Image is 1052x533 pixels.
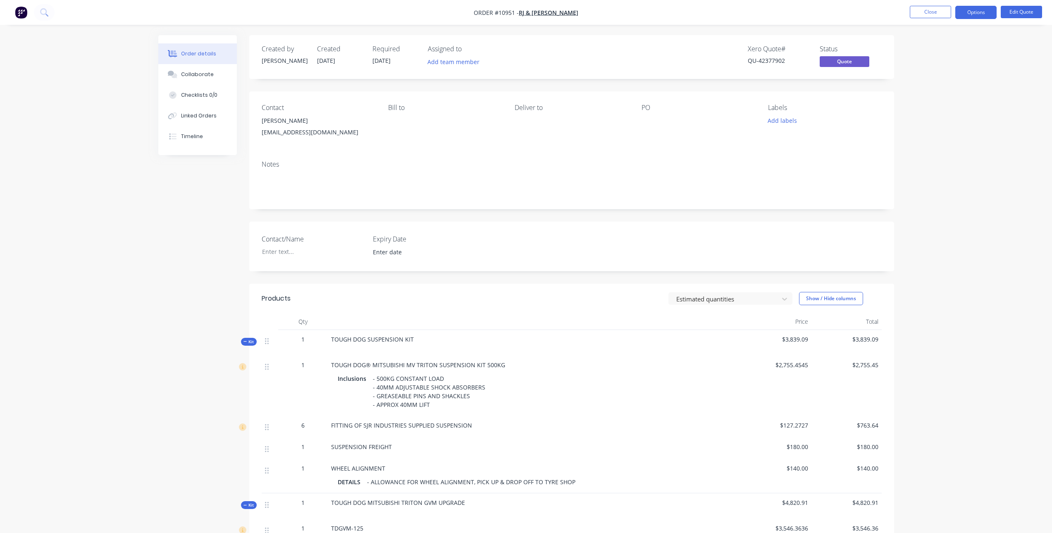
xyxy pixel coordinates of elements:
[278,313,328,330] div: Qty
[262,234,365,244] label: Contact/Name
[815,335,878,344] span: $3,839.09
[338,373,370,385] div: Inclusions
[243,502,254,508] span: Kit
[317,57,335,65] span: [DATE]
[158,85,237,105] button: Checklists 0/0
[301,524,305,533] span: 1
[262,294,291,304] div: Products
[748,45,810,53] div: Xero Quote #
[331,335,414,343] span: TOUGH DOG SUSPENSION KIT
[241,501,257,509] button: Kit
[388,104,501,112] div: Bill to
[331,524,363,532] span: TDGVM-125
[262,104,375,112] div: Contact
[301,498,305,507] span: 1
[301,464,305,473] span: 1
[519,9,578,17] a: RJ & [PERSON_NAME]
[428,45,510,53] div: Assigned to
[820,56,869,67] span: Quote
[910,6,951,18] button: Close
[181,91,217,99] div: Checklists 0/0
[811,313,882,330] div: Total
[815,464,878,473] span: $140.00
[301,361,305,369] span: 1
[815,442,878,451] span: $180.00
[262,56,307,65] div: [PERSON_NAME]
[158,64,237,85] button: Collaborate
[317,45,363,53] div: Created
[815,498,878,507] span: $4,820.91
[372,45,418,53] div: Required
[744,421,808,430] span: $127.2727
[181,133,203,140] div: Timeline
[262,45,307,53] div: Created by
[331,361,505,369] span: TOUGH DOG® MITSUBISHI MV TRITON SUSPENSION KIT 500KG
[744,335,808,344] span: $3,839.09
[373,234,476,244] label: Expiry Date
[262,160,882,168] div: Notes
[744,361,808,369] span: $2,755.4545
[423,56,484,67] button: Add team member
[262,127,375,138] div: [EMAIL_ADDRESS][DOMAIN_NAME]
[748,56,810,65] div: QU-42377902
[243,339,254,345] span: Kit
[15,6,27,19] img: Factory
[301,421,305,430] span: 6
[428,56,484,67] button: Add team member
[815,524,878,533] span: $3,546.36
[370,373,489,411] div: - 500KG CONSTANT LOAD - 40MM ADJUSTABLE SHOCK ABSORBERS - GREASEABLE PINS AND SHACKLES - APPROX 4...
[331,443,392,451] span: SUSPENSION FREIGHT
[515,104,628,112] div: Deliver to
[331,421,472,429] span: FITTING OF SJR INDUSTRIES SUPPLIED SUSPENSION
[474,9,519,17] span: Order #10951 -
[744,442,808,451] span: $180.00
[181,50,216,57] div: Order details
[744,464,808,473] span: $140.00
[642,104,755,112] div: PO
[158,105,237,126] button: Linked Orders
[1001,6,1042,18] button: Edit Quote
[763,115,802,126] button: Add labels
[262,115,375,141] div: [PERSON_NAME][EMAIL_ADDRESS][DOMAIN_NAME]
[331,464,385,472] span: WHEEL ALIGNMENT
[367,246,470,258] input: Enter date
[820,45,882,53] div: Status
[364,476,579,488] div: - ALLOWANCE FOR WHEEL ALIGNMENT, PICK UP & DROP OFF TO TYRE SHOP
[744,524,808,533] span: $3,546.3636
[331,499,465,507] span: TOUGH DOG MITSUBISHI TRITON GVM UPGRADE
[741,313,811,330] div: Price
[372,57,391,65] span: [DATE]
[262,115,375,127] div: [PERSON_NAME]
[744,498,808,507] span: $4,820.91
[301,335,305,344] span: 1
[955,6,997,19] button: Options
[799,292,863,305] button: Show / Hide columns
[158,43,237,64] button: Order details
[158,126,237,147] button: Timeline
[181,112,217,120] div: Linked Orders
[338,476,364,488] div: DETAILS
[241,338,257,346] button: Kit
[815,361,878,369] span: $2,755.45
[815,421,878,430] span: $763.64
[301,442,305,451] span: 1
[768,104,881,112] div: Labels
[181,71,214,78] div: Collaborate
